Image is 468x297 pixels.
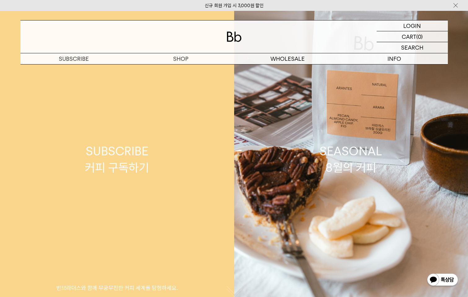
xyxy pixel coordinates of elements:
[401,42,423,53] p: SEARCH
[403,20,421,31] p: LOGIN
[377,31,448,42] a: CART (0)
[341,53,448,64] p: INFO
[20,53,127,64] a: SUBSCRIBE
[85,143,149,176] div: SUBSCRIBE 커피 구독하기
[227,32,242,42] img: 로고
[426,273,459,288] img: 카카오톡 채널 1:1 채팅 버튼
[416,31,423,42] p: (0)
[377,20,448,31] a: LOGIN
[127,53,234,64] a: SHOP
[402,31,416,42] p: CART
[234,53,341,64] p: WHOLESALE
[320,143,382,176] div: SEASONAL 8월의 커피
[205,3,264,8] a: 신규 회원 가입 시 3,000원 할인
